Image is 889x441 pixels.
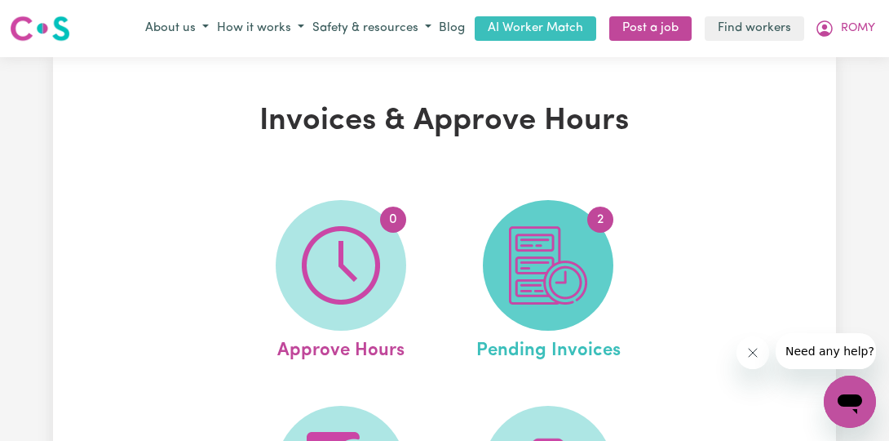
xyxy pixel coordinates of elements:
[587,207,613,233] span: 2
[476,331,621,365] span: Pending Invoices
[841,20,875,38] span: ROMY
[277,331,405,365] span: Approve Hours
[380,207,406,233] span: 0
[824,376,876,428] iframe: Button to launch messaging window
[811,15,879,42] button: My Account
[436,16,468,42] a: Blog
[213,16,308,42] button: How it works
[609,16,692,42] a: Post a job
[10,14,70,43] img: Careseekers logo
[776,333,876,369] iframe: Message from company
[308,16,436,42] button: Safety & resources
[705,16,804,42] a: Find workers
[736,336,769,369] iframe: Close message
[449,200,648,365] a: Pending Invoices
[241,200,440,365] a: Approve Hours
[141,16,213,42] button: About us
[475,16,596,42] a: AI Worker Match
[10,10,70,47] a: Careseekers logo
[193,103,696,140] h1: Invoices & Approve Hours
